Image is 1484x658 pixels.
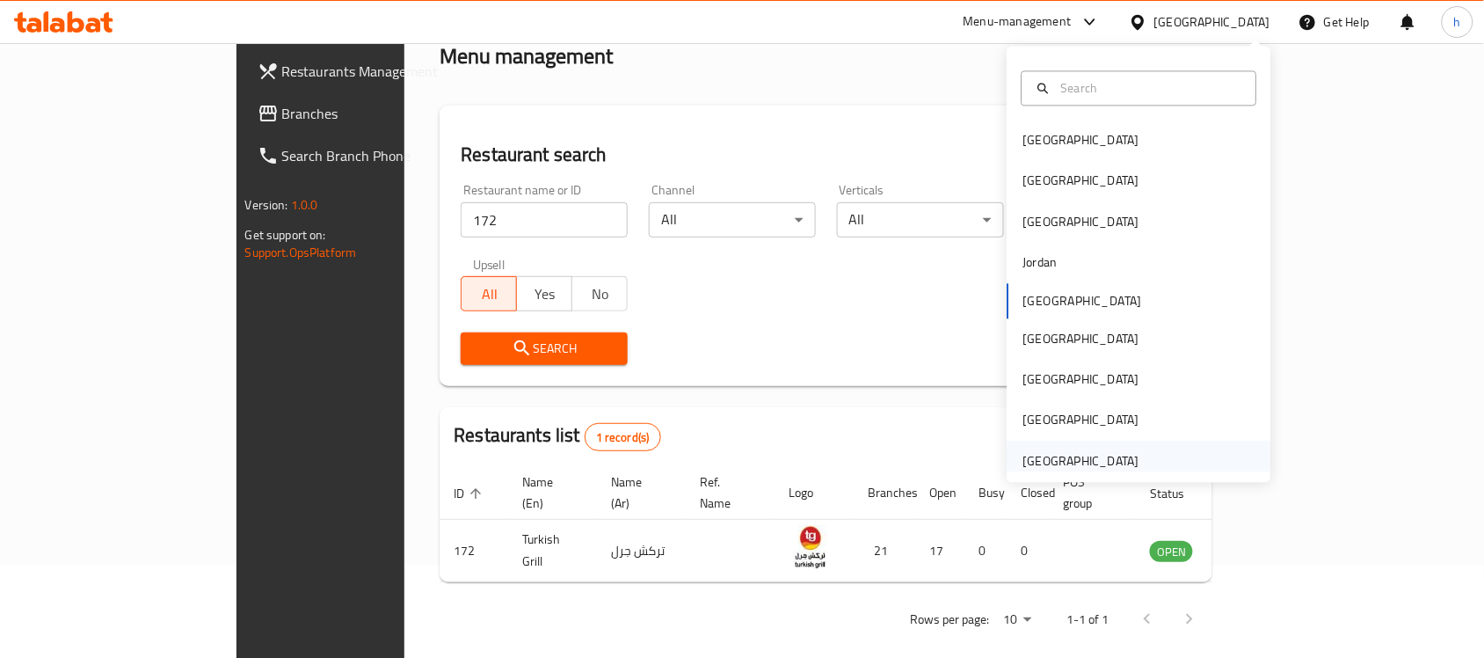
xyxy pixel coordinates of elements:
span: Search Branch Phone [282,145,470,166]
span: OPEN [1150,542,1193,562]
td: 21 [854,520,915,582]
span: Status [1150,483,1207,504]
p: Rows per page: [910,609,989,631]
td: تركش جرل [597,520,686,582]
h2: Menu management [440,42,613,70]
td: Turkish Grill [508,520,597,582]
div: [GEOGRAPHIC_DATA] [1023,131,1139,150]
div: All [649,202,816,238]
td: 17 [915,520,964,582]
input: Search [1054,78,1246,98]
span: Get support on: [245,223,326,246]
div: Rows per page: [996,607,1038,633]
span: Ref. Name [700,472,753,514]
div: [GEOGRAPHIC_DATA] [1154,12,1270,32]
th: Busy [964,466,1007,520]
a: Support.OpsPlatform [245,241,357,264]
h2: Restaurant search [461,142,1191,168]
td: 0 [1007,520,1049,582]
span: Yes [524,281,565,307]
div: OPEN [1150,541,1193,562]
th: Closed [1007,466,1049,520]
div: [GEOGRAPHIC_DATA] [1023,451,1139,471]
span: Version: [245,194,288,216]
span: Restaurants Management [282,61,470,82]
a: Branches [244,92,484,135]
a: Search Branch Phone [244,135,484,177]
div: Total records count [585,423,661,451]
button: Yes [516,276,572,311]
span: POS group [1063,472,1115,514]
span: ID [454,483,487,504]
div: [GEOGRAPHIC_DATA] [1023,172,1139,191]
table: enhanced table [440,466,1289,582]
label: Upsell [473,259,506,271]
td: 0 [964,520,1007,582]
h2: Restaurants list [454,422,660,451]
span: Search [475,338,614,360]
th: Branches [854,466,915,520]
button: No [571,276,628,311]
button: All [461,276,517,311]
th: Open [915,466,964,520]
span: h [1454,12,1461,32]
button: Search [461,333,628,365]
div: Menu-management [964,11,1072,33]
div: [GEOGRAPHIC_DATA] [1023,329,1139,348]
span: No [579,281,621,307]
span: Branches [282,103,470,124]
span: Name (En) [522,472,576,514]
a: Restaurants Management [244,50,484,92]
th: Logo [775,466,854,520]
img: Turkish Grill [789,525,833,569]
input: Search for restaurant name or ID.. [461,202,628,238]
span: Name (Ar) [611,472,665,514]
span: All [469,281,510,307]
div: Jordan [1023,253,1058,273]
div: [GEOGRAPHIC_DATA] [1023,370,1139,390]
span: 1.0.0 [291,194,318,216]
div: [GEOGRAPHIC_DATA] [1023,411,1139,430]
span: 1 record(s) [586,429,660,446]
div: [GEOGRAPHIC_DATA] [1023,212,1139,231]
p: 1-1 of 1 [1066,609,1109,631]
div: All [837,202,1004,238]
